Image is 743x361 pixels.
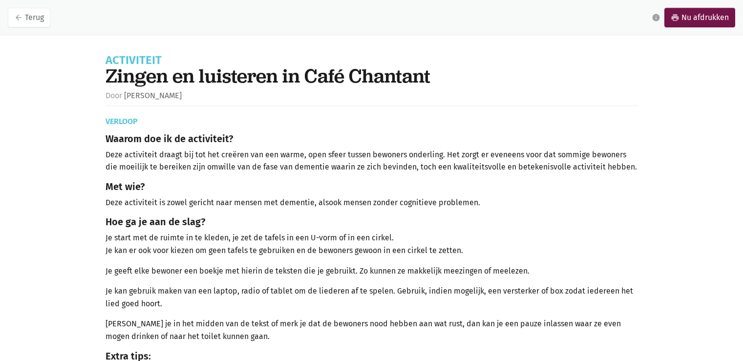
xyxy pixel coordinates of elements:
[652,13,660,22] i: info
[8,8,50,27] a: arrow_backTerug
[106,285,638,310] p: Je kan gebruik maken van een laptop, radio of tablet om de liederen af te spelen. Gebruik, indien...
[106,118,638,125] div: Verloop
[106,181,638,192] h5: Met wie?
[14,13,23,22] i: arrow_back
[106,66,638,85] h1: Zingen en luisteren in Café Chantant
[106,318,638,342] p: [PERSON_NAME] je in het midden van de tekst of merk je dat de bewoners nood hebben aan wat rust, ...
[671,13,679,22] i: print
[106,216,638,228] h5: Hoe ga je aan de slag?
[106,55,638,66] div: Activiteit
[106,265,638,277] p: Je geeft elke bewoner een boekje met hierin de teksten die je gebruikt. Zo kunnen ze makkelijk me...
[106,196,638,209] p: Deze activiteit is zowel gericht naar mensen met dementie, alsook mensen zonder cognitieve proble...
[106,149,638,173] p: Deze activiteit draagt bij tot het creëren van een warme, open sfeer tussen bewoners onderling. H...
[664,8,735,27] a: printNu afdrukken
[106,232,638,256] p: Je start met de ruimte in te kleden, je zet de tafels in een U-vorm of in een cirkel. Je kan er o...
[106,133,638,145] h5: Waarom doe ik de activiteit?
[106,91,122,100] span: Door
[106,89,182,102] li: [PERSON_NAME]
